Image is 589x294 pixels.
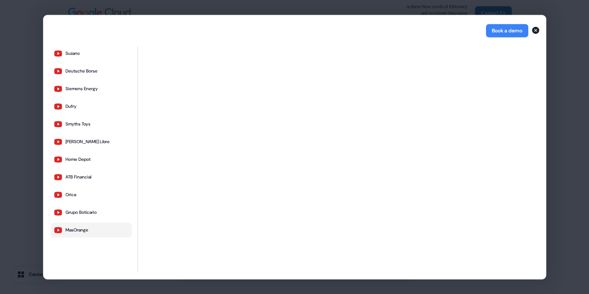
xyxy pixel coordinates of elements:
[65,86,98,92] div: Siemens Energy
[51,46,132,61] button: Suzano
[51,170,132,184] button: ATB Financial
[65,174,91,180] div: ATB Financial
[65,103,77,109] div: Dufry
[65,68,97,74] div: Deutsche Borse
[51,205,132,220] button: Grupo Boticario
[65,227,88,233] div: MasOrange
[65,139,110,145] div: [PERSON_NAME] Libre
[51,64,132,78] button: Deutsche Borse
[65,121,91,127] div: Smyths Toys
[51,187,132,202] button: Orica
[65,50,80,56] div: Suzano
[51,152,132,167] button: Home Depot
[65,156,91,162] div: Home Depot
[51,134,132,149] button: [PERSON_NAME] Libre
[65,209,97,215] div: Grupo Boticario
[65,192,76,198] div: Orica
[51,99,132,114] button: Dufry
[486,24,528,37] button: Book a demo
[51,81,132,96] button: Siemens Energy
[51,117,132,131] button: Smyths Toys
[51,223,132,237] button: MasOrange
